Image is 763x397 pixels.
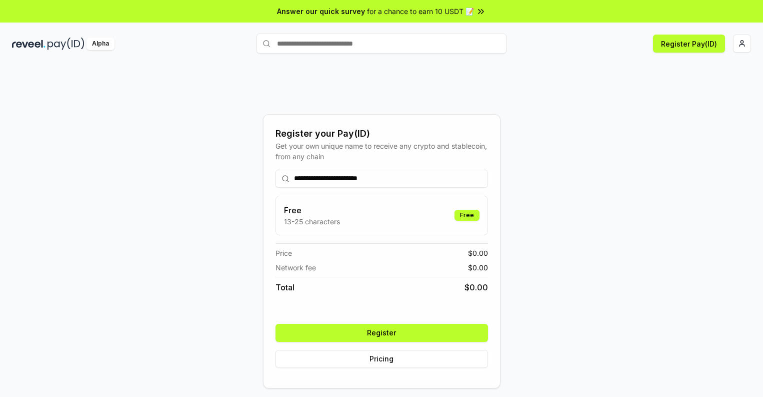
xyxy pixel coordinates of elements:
[454,210,479,221] div: Free
[275,141,488,162] div: Get your own unique name to receive any crypto and stablecoin, from any chain
[468,248,488,258] span: $ 0.00
[275,248,292,258] span: Price
[275,281,294,293] span: Total
[275,324,488,342] button: Register
[275,262,316,273] span: Network fee
[464,281,488,293] span: $ 0.00
[653,35,725,53] button: Register Pay(ID)
[367,6,474,17] span: for a chance to earn 10 USDT 📝
[86,38,114,50] div: Alpha
[284,216,340,227] p: 13-25 characters
[277,6,365,17] span: Answer our quick survey
[468,262,488,273] span: $ 0.00
[275,127,488,141] div: Register your Pay(ID)
[12,38,45,50] img: reveel_dark
[284,204,340,216] h3: Free
[275,350,488,368] button: Pricing
[47,38,84,50] img: pay_id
